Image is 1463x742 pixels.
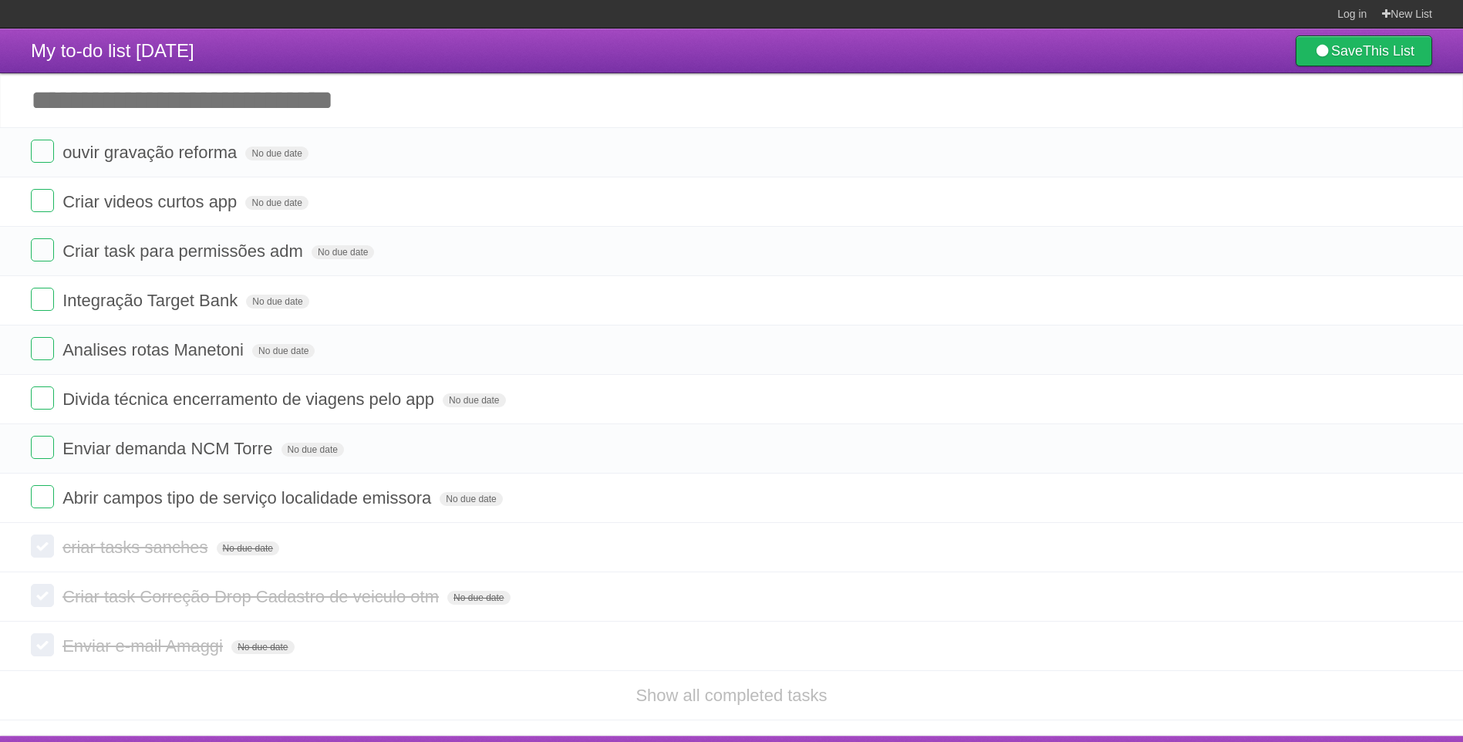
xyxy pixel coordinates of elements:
[62,587,443,606] span: Criar task Correção Drop Cadastro de veiculo otm
[62,488,435,508] span: Abrir campos tipo de serviço localidade emissora
[443,393,505,407] span: No due date
[31,189,54,212] label: Done
[62,439,276,458] span: Enviar demanda NCM Torre
[1363,43,1414,59] b: This List
[245,196,308,210] span: No due date
[31,535,54,558] label: Done
[246,295,308,309] span: No due date
[231,640,294,654] span: No due date
[62,192,241,211] span: Criar videos curtos app
[252,344,315,358] span: No due date
[62,390,438,409] span: Divida técnica encerramento de viagens pelo app
[31,140,54,163] label: Done
[635,686,827,705] a: Show all completed tasks
[31,386,54,410] label: Done
[31,584,54,607] label: Done
[31,40,194,61] span: My to-do list [DATE]
[31,436,54,459] label: Done
[1296,35,1432,66] a: SaveThis List
[31,633,54,656] label: Done
[312,245,374,259] span: No due date
[62,636,227,656] span: Enviar e-mail Amaggi
[62,340,248,359] span: Analises rotas Manetoni
[31,238,54,261] label: Done
[62,241,307,261] span: Criar task para permissões adm
[62,291,241,310] span: Integração Target Bank
[62,143,241,162] span: ouvir gravação reforma
[447,591,510,605] span: No due date
[245,147,308,160] span: No due date
[31,288,54,311] label: Done
[31,337,54,360] label: Done
[440,492,502,506] span: No due date
[31,485,54,508] label: Done
[217,541,279,555] span: No due date
[62,538,211,557] span: criar tasks sanches
[281,443,344,457] span: No due date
